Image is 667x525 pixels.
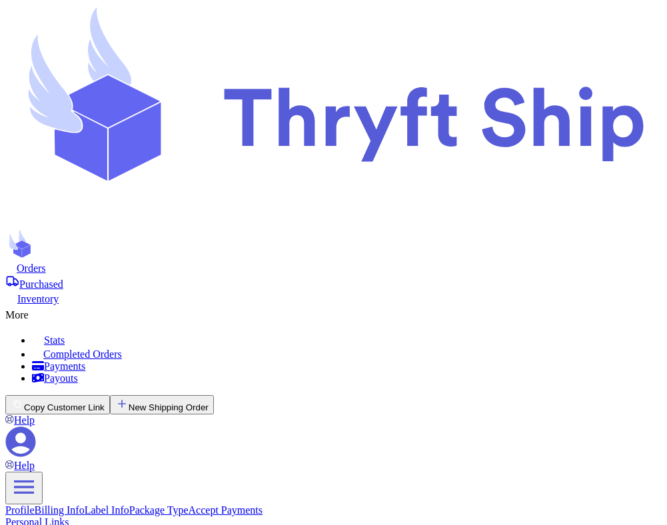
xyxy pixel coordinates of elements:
a: Stats [32,332,662,346]
a: Accept Payments [189,504,263,516]
a: Label Info [85,504,129,516]
a: Billing Info [35,504,85,516]
a: Inventory [5,290,662,305]
button: Copy Customer Link [5,395,110,414]
span: Help [14,460,35,471]
a: Purchased [5,274,662,290]
span: Help [14,414,35,426]
a: Help [5,414,35,426]
div: More [5,305,662,321]
a: Payments [32,360,662,372]
a: Package Type [129,504,189,516]
a: Orders [5,261,662,274]
a: Completed Orders [32,346,662,360]
a: Help [5,460,35,471]
button: New Shipping Order [110,395,214,414]
a: Profile [5,504,35,516]
a: Payouts [32,372,662,384]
